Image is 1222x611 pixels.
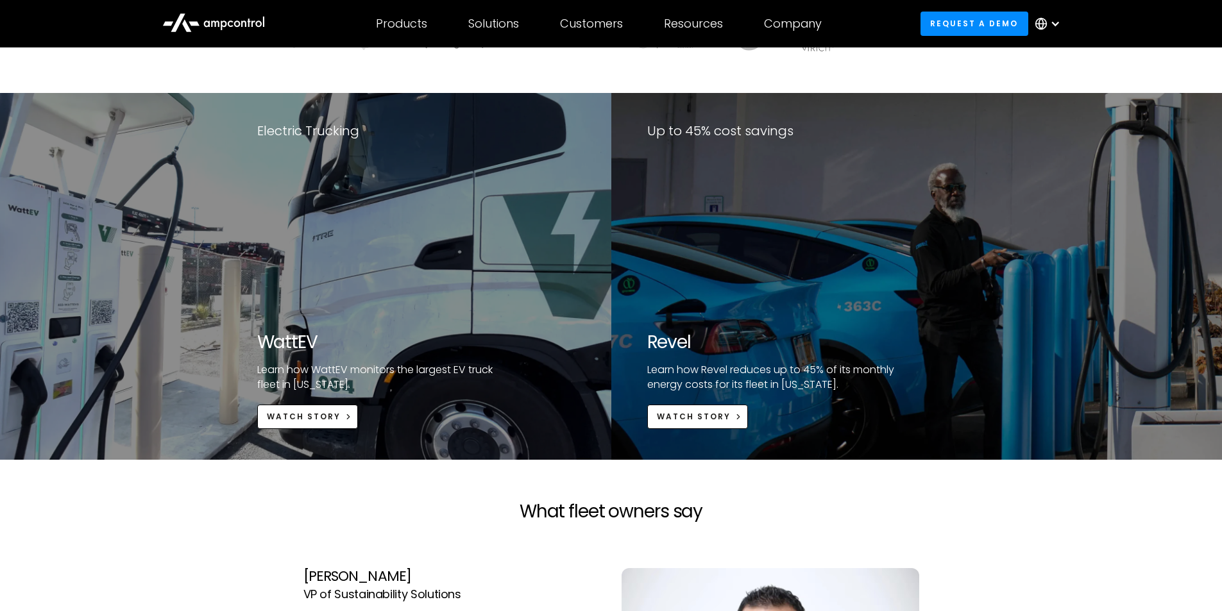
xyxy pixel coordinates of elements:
div: Up to 45% cost savings [647,124,793,138]
h2: WattEV [257,331,512,353]
div: Watch Story [657,411,731,423]
div: Resources [664,17,723,31]
h2: What fleet owners say [283,501,940,523]
div: Products [376,17,427,31]
div: Customers [560,17,623,31]
p: Learn how WattEV monitors the largest EV truck fleet in [US_STATE]. [257,363,512,392]
h2: Revel [647,331,902,353]
a: Request a demo [921,12,1028,35]
a: Watch Story [647,405,749,428]
div: VP of Sustainability Solutions [303,585,601,604]
p: Learn how Revel reduces up to 45% of its monthly energy costs for its fleet in [US_STATE]. [647,363,902,392]
div: Watch Story [267,411,341,423]
div: Company [764,17,822,31]
div: Electric Trucking [257,124,359,138]
div: Solutions [468,17,519,31]
div: [PERSON_NAME] [303,568,601,585]
a: Watch Story [257,405,359,428]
